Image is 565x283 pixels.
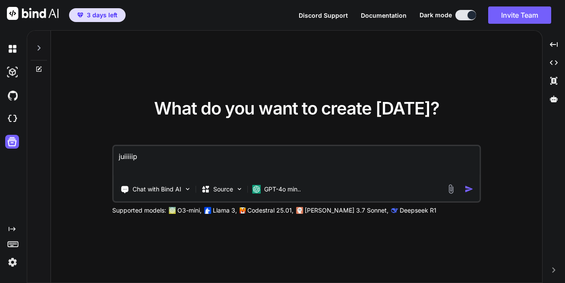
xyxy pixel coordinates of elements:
[252,185,261,194] img: GPT-4o mini
[488,6,551,24] button: Invite Team
[236,185,243,193] img: Pick Models
[420,11,452,19] span: Dark mode
[114,146,480,178] textarea: juiiiiip
[446,184,456,194] img: attachment
[305,206,388,215] p: [PERSON_NAME] 3.7 Sonnet,
[177,206,202,215] p: O3-mini,
[464,184,473,194] img: icon
[87,11,117,19] span: 3 days left
[361,12,407,19] span: Documentation
[69,8,126,22] button: premium3 days left
[299,12,348,19] span: Discord Support
[184,185,191,193] img: Pick Tools
[213,185,233,194] p: Source
[361,11,407,20] button: Documentation
[296,207,303,214] img: claude
[5,65,20,79] img: darkAi-studio
[169,207,176,214] img: GPT-4
[400,206,436,215] p: Deepseek R1
[247,206,294,215] p: Codestral 25.01,
[264,185,301,194] p: GPT-4o min..
[240,207,246,213] img: Mistral-AI
[213,206,237,215] p: Llama 3,
[154,98,439,119] span: What do you want to create [DATE]?
[77,13,83,18] img: premium
[5,88,20,103] img: githubDark
[391,207,398,214] img: claude
[7,7,59,20] img: Bind AI
[5,111,20,126] img: cloudideIcon
[204,207,211,214] img: Llama2
[133,185,181,194] p: Chat with Bind AI
[5,41,20,56] img: darkChat
[112,206,166,215] p: Supported models:
[299,11,348,20] button: Discord Support
[5,255,20,270] img: settings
